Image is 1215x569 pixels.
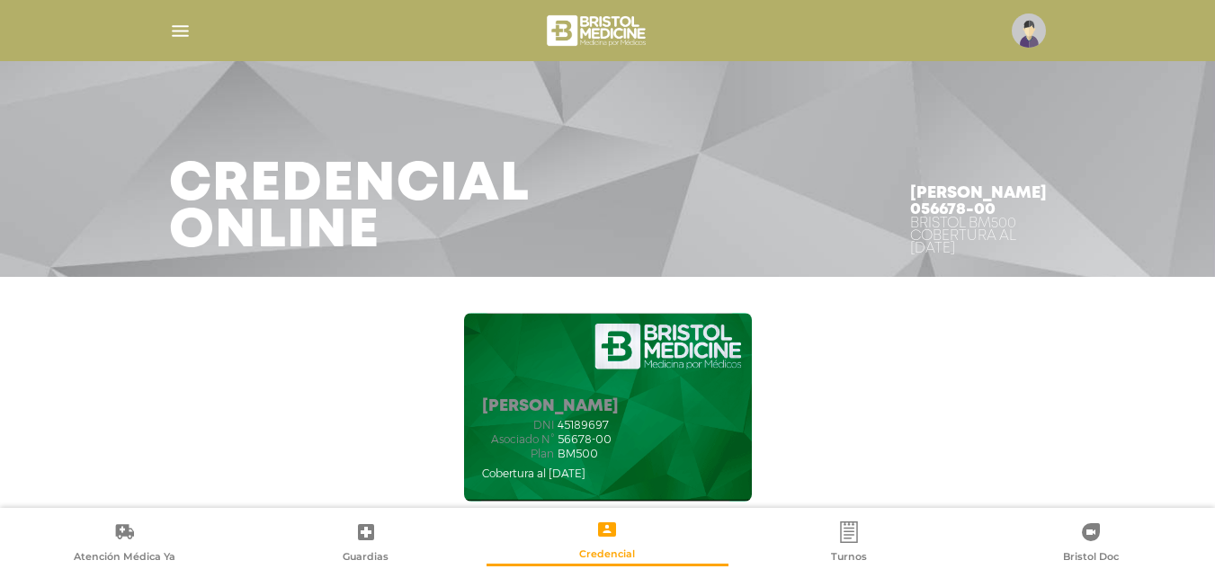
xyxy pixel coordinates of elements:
h3: Credencial Online [169,162,530,255]
a: Turnos [728,520,970,566]
h4: [PERSON_NAME] 056678-00 [910,185,1047,218]
span: BM500 [558,448,598,460]
span: 45189697 [558,419,609,431]
img: bristol-medicine-blanco.png [544,9,651,52]
span: Guardias [343,550,389,566]
a: Guardias [246,520,487,566]
a: Credencial [487,518,728,564]
a: Atención Médica Ya [4,520,246,566]
img: profile-placeholder.svg [1012,13,1046,48]
span: Cobertura al [DATE] [482,467,585,480]
span: Bristol Doc [1063,550,1119,566]
img: Cober_menu-lines-white.svg [169,20,192,42]
span: Turnos [831,550,867,566]
span: dni [482,419,554,431]
span: Asociado N° [482,433,554,446]
h5: [PERSON_NAME] [482,397,619,417]
span: Plan [482,448,554,460]
a: Bristol Doc [969,520,1211,566]
span: Atención Médica Ya [74,550,175,566]
span: 56678-00 [558,433,612,446]
div: Bristol BM500 Cobertura al [DATE] [910,218,1047,255]
span: Credencial [579,547,635,564]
